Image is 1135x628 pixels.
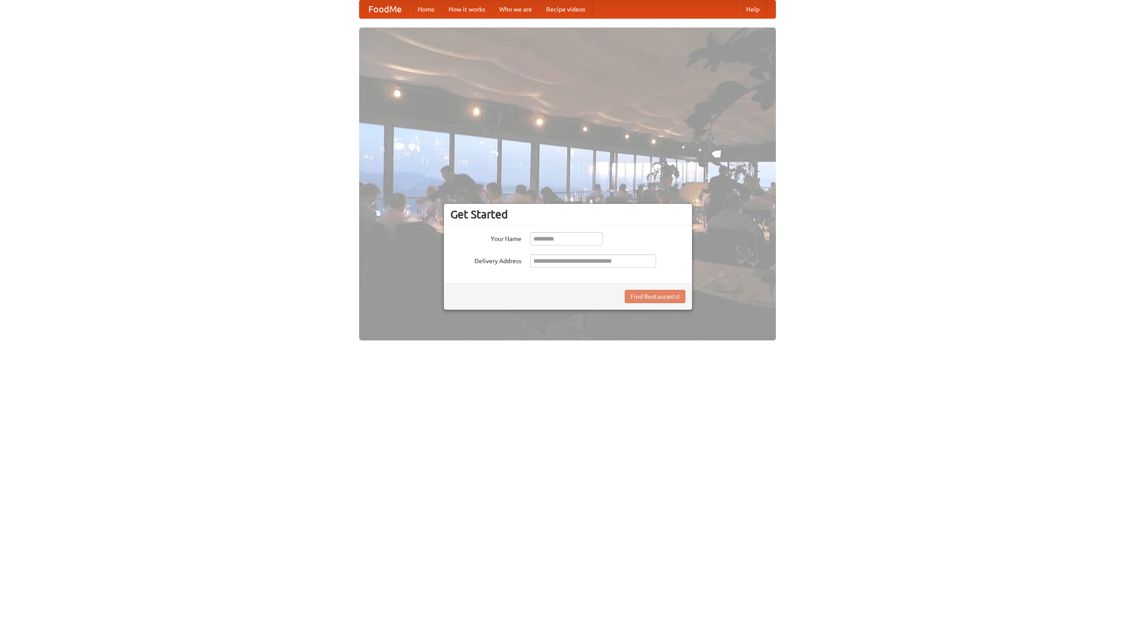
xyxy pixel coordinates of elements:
a: Recipe videos [539,0,592,18]
label: Your Name [450,232,521,243]
a: Who we are [492,0,539,18]
a: Home [411,0,442,18]
a: How it works [442,0,492,18]
label: Delivery Address [450,254,521,265]
a: Help [739,0,767,18]
button: Find Restaurants! [625,290,685,303]
h3: Get Started [450,208,685,221]
a: FoodMe [360,0,411,18]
